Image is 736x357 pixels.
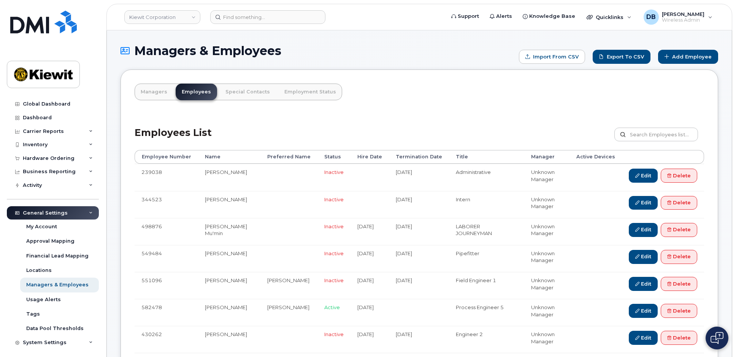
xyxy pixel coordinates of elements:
[389,218,449,245] td: [DATE]
[219,84,276,100] a: Special Contacts
[198,164,260,191] td: [PERSON_NAME]
[629,223,658,237] a: Edit
[389,326,449,353] td: [DATE]
[531,331,563,345] li: Unknown Manager
[531,196,563,210] li: Unknown Manager
[135,218,198,245] td: 498876
[449,150,524,164] th: Title
[324,277,344,283] span: Inactive
[661,250,697,264] a: Delete
[135,128,212,150] h2: Employees List
[569,150,622,164] th: Active Devices
[389,164,449,191] td: [DATE]
[449,218,524,245] td: LABORER JOURNEYMAN
[351,299,389,326] td: [DATE]
[135,164,198,191] td: 239038
[629,169,658,183] a: Edit
[351,150,389,164] th: Hire Date
[198,218,260,245] td: [PERSON_NAME] Mu'min
[531,277,563,291] li: Unknown Manager
[531,223,563,237] li: Unknown Manager
[449,245,524,272] td: Pipefitter
[389,272,449,299] td: [DATE]
[524,150,569,164] th: Manager
[135,84,173,100] a: Managers
[661,196,697,210] a: Delete
[351,272,389,299] td: [DATE]
[324,331,344,337] span: Inactive
[449,326,524,353] td: Engineer 2
[661,277,697,291] a: Delete
[135,191,198,218] td: 344523
[135,272,198,299] td: 551096
[658,50,718,64] a: Add Employee
[260,272,317,299] td: [PERSON_NAME]
[449,299,524,326] td: Process Engineer 5
[661,169,697,183] a: Delete
[351,218,389,245] td: [DATE]
[198,191,260,218] td: [PERSON_NAME]
[661,304,697,318] a: Delete
[629,277,658,291] a: Edit
[449,164,524,191] td: Administrative
[324,169,344,175] span: Inactive
[317,150,351,164] th: Status
[593,50,650,64] a: Export to CSV
[629,331,658,345] a: Edit
[198,150,260,164] th: Name
[324,250,344,256] span: Inactive
[324,304,340,310] span: Active
[351,245,389,272] td: [DATE]
[531,250,563,264] li: Unknown Manager
[661,223,697,237] a: Delete
[198,326,260,353] td: [PERSON_NAME]
[324,196,344,202] span: Inactive
[629,304,658,318] a: Edit
[135,299,198,326] td: 582478
[531,169,563,183] li: Unknown Manager
[260,150,317,164] th: Preferred Name
[389,191,449,218] td: [DATE]
[629,250,658,264] a: Edit
[711,332,723,344] img: Open chat
[629,196,658,210] a: Edit
[389,150,449,164] th: Termination Date
[135,150,198,164] th: Employee Number
[135,245,198,272] td: 549484
[121,44,515,57] h1: Managers & Employees
[449,272,524,299] td: Field Engineer 1
[519,50,585,64] form: Import from CSV
[198,272,260,299] td: [PERSON_NAME]
[351,326,389,353] td: [DATE]
[449,191,524,218] td: Intern
[278,84,342,100] a: Employment Status
[198,299,260,326] td: [PERSON_NAME]
[661,331,697,345] a: Delete
[389,245,449,272] td: [DATE]
[176,84,217,100] a: Employees
[135,326,198,353] td: 430262
[260,299,317,326] td: [PERSON_NAME]
[324,223,344,229] span: Inactive
[198,245,260,272] td: [PERSON_NAME]
[531,304,563,318] li: Unknown Manager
